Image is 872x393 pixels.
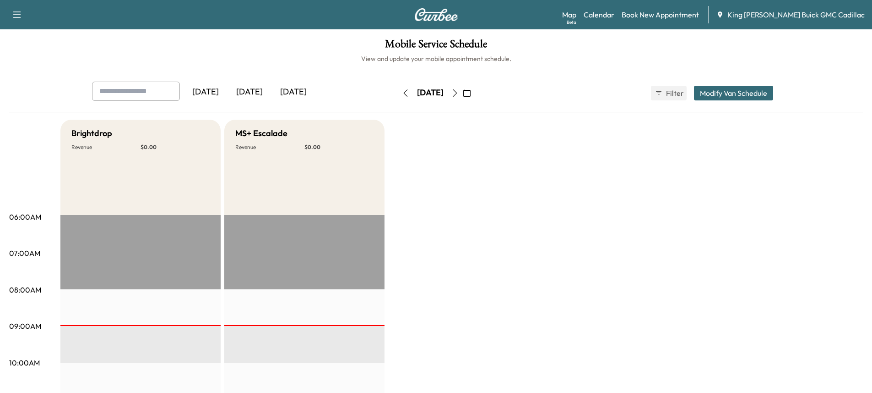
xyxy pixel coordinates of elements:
[304,144,374,151] p: $ 0.00
[651,86,687,100] button: Filter
[184,82,227,103] div: [DATE]
[71,127,112,140] h5: Brightdrop
[9,284,41,295] p: 08:00AM
[562,9,576,20] a: MapBeta
[727,9,865,20] span: King [PERSON_NAME] Buick GMC Cadillac
[227,82,271,103] div: [DATE]
[71,144,141,151] p: Revenue
[141,144,210,151] p: $ 0.00
[584,9,614,20] a: Calendar
[694,86,773,100] button: Modify Van Schedule
[9,248,40,259] p: 07:00AM
[666,88,682,99] span: Filter
[9,39,863,54] h1: Mobile Service Schedule
[622,9,699,20] a: Book New Appointment
[9,321,41,332] p: 09:00AM
[414,8,458,21] img: Curbee Logo
[235,127,287,140] h5: MS+ Escalade
[9,357,40,368] p: 10:00AM
[235,144,304,151] p: Revenue
[9,211,41,222] p: 06:00AM
[271,82,315,103] div: [DATE]
[417,87,444,99] div: [DATE]
[9,54,863,63] h6: View and update your mobile appointment schedule.
[567,19,576,26] div: Beta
